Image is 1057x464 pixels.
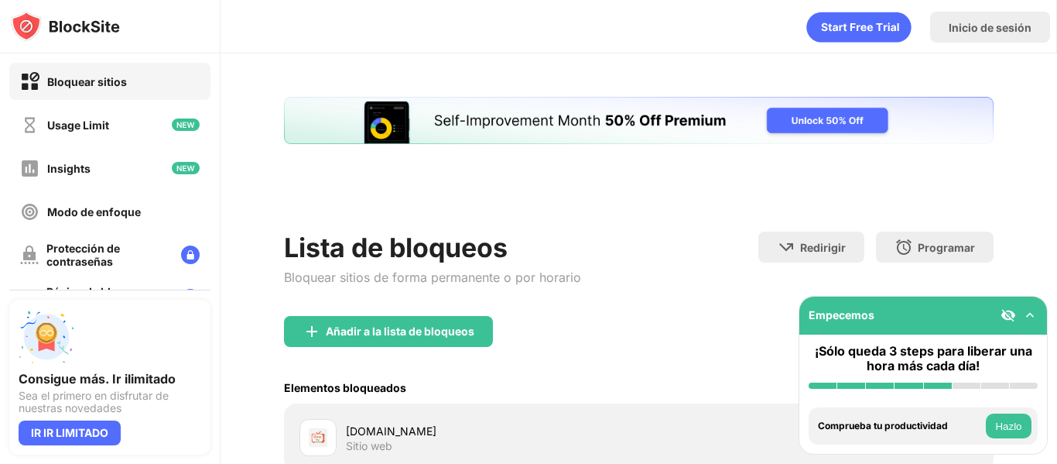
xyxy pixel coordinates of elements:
[20,246,39,264] img: password-protection-off.svg
[20,159,39,178] img: insights-off.svg
[346,439,392,453] div: Sitio web
[19,421,121,445] div: IR IR LIMITADO
[284,381,406,394] div: Elementos bloqueados
[47,75,127,88] div: Bloquear sitios
[20,202,39,222] img: focus-off.svg
[19,390,201,414] div: Sea el primero en disfrutar de nuestras novedades
[986,414,1031,438] button: Hazlo
[809,344,1038,373] div: ¡Sólo queda 3 steps para liberar una hora más cada día!
[172,162,200,174] img: new-icon.svg
[309,428,327,447] img: favicons
[800,241,846,254] div: Redirigir
[1022,308,1038,323] img: omni-setup-toggle.svg
[949,21,1031,34] div: Inicio de sesión
[284,232,581,263] div: Lista de bloqueos
[47,162,91,175] div: Insights
[47,119,109,132] div: Usage Limit
[818,421,982,431] div: Comprueba tu productividad
[181,289,200,308] img: lock-menu.svg
[806,12,912,43] div: animation
[20,289,39,308] img: customize-block-page-off.svg
[19,371,201,387] div: Consigue más. Ir ilimitado
[1001,308,1016,323] img: eye-not-visible.svg
[46,242,169,268] div: Protección de contraseñas
[20,72,39,91] img: block-on.svg
[918,241,975,254] div: Programar
[809,308,874,321] div: Empecemos
[346,423,639,439] div: [DOMAIN_NAME]
[181,246,200,264] img: lock-menu.svg
[20,115,39,135] img: time-usage-off.svg
[11,11,120,42] img: logo-blocksite.svg
[47,205,141,218] div: Modo de enfoque
[284,270,581,285] div: Bloquear sitios de forma permanente o por horario
[326,325,474,338] div: Añadir a la lista de bloqueos
[46,285,169,311] div: Página de bloques personalizados
[284,97,994,213] iframe: Banner
[19,309,74,365] img: push-unlimited.svg
[172,119,200,131] img: new-icon.svg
